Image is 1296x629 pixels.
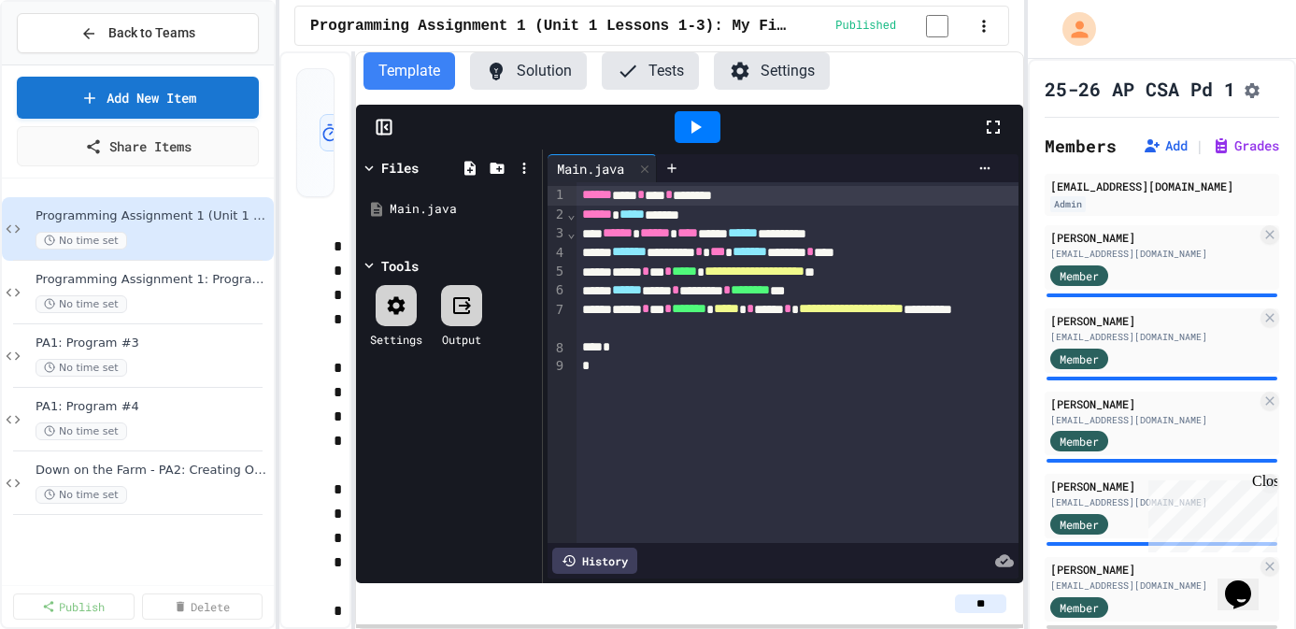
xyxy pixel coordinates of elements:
[310,15,789,37] span: Programming Assignment 1 (Unit 1 Lessons 1-3): My First Programs
[442,331,481,348] div: Output
[1050,561,1257,578] div: [PERSON_NAME]
[1060,516,1099,533] span: Member
[1060,350,1099,367] span: Member
[904,15,971,37] input: publish toggle
[566,207,576,222] span: Fold line
[1050,229,1257,246] div: [PERSON_NAME]
[548,186,566,205] div: 1
[552,548,637,574] div: History
[548,224,566,243] div: 3
[548,159,634,179] div: Main.java
[1143,136,1188,155] button: Add
[835,14,971,37] div: Content is published and visible to students
[1218,554,1277,610] iframe: chat widget
[1050,178,1274,194] div: [EMAIL_ADDRESS][DOMAIN_NAME]
[1060,267,1099,284] span: Member
[7,7,129,119] div: Chat with us now!Close
[1243,78,1261,100] button: Assignment Settings
[36,295,127,313] span: No time set
[108,23,195,43] span: Back to Teams
[36,486,127,504] span: No time set
[381,256,419,276] div: Tools
[1050,478,1257,494] div: [PERSON_NAME]
[36,272,270,288] span: Programming Assignment 1: Program #2
[566,225,576,240] span: Fold line
[36,359,127,377] span: No time set
[1050,330,1257,344] div: [EMAIL_ADDRESS][DOMAIN_NAME]
[548,263,566,281] div: 5
[1043,7,1101,50] div: My Account
[17,13,259,53] button: Back to Teams
[1060,599,1099,616] span: Member
[1050,495,1257,509] div: [EMAIL_ADDRESS][DOMAIN_NAME]
[390,200,535,219] div: Main.java
[36,399,270,415] span: PA1: Program #4
[548,301,566,339] div: 7
[548,357,566,376] div: 9
[1045,133,1117,159] h2: Members
[36,336,270,351] span: PA1: Program #3
[1045,76,1235,102] h1: 25-26 AP CSA Pd 1
[835,19,896,34] span: Published
[363,52,455,90] button: Template
[1060,433,1099,450] span: Member
[714,52,830,90] button: Settings
[1212,136,1279,155] button: Grades
[548,206,566,224] div: 2
[1050,579,1257,593] div: [EMAIL_ADDRESS][DOMAIN_NAME]
[548,339,566,358] div: 8
[17,126,259,166] a: Share Items
[470,52,587,90] button: Solution
[17,77,259,119] a: Add New Item
[548,154,657,182] div: Main.java
[1050,413,1257,427] div: [EMAIL_ADDRESS][DOMAIN_NAME]
[36,232,127,250] span: No time set
[142,593,263,620] a: Delete
[602,52,699,90] button: Tests
[381,158,419,178] div: Files
[1050,247,1257,261] div: [EMAIL_ADDRESS][DOMAIN_NAME]
[548,281,566,300] div: 6
[36,208,270,224] span: Programming Assignment 1 (Unit 1 Lessons 1-3): My First Programs
[1050,395,1257,412] div: [PERSON_NAME]
[36,463,270,479] span: Down on the Farm - PA2: Creating Objects
[36,422,127,440] span: No time set
[1050,196,1086,212] div: Admin
[1195,135,1204,157] span: |
[548,244,566,263] div: 4
[1141,473,1277,552] iframe: chat widget
[370,331,422,348] div: Settings
[13,593,135,620] a: Publish
[1050,312,1257,329] div: [PERSON_NAME]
